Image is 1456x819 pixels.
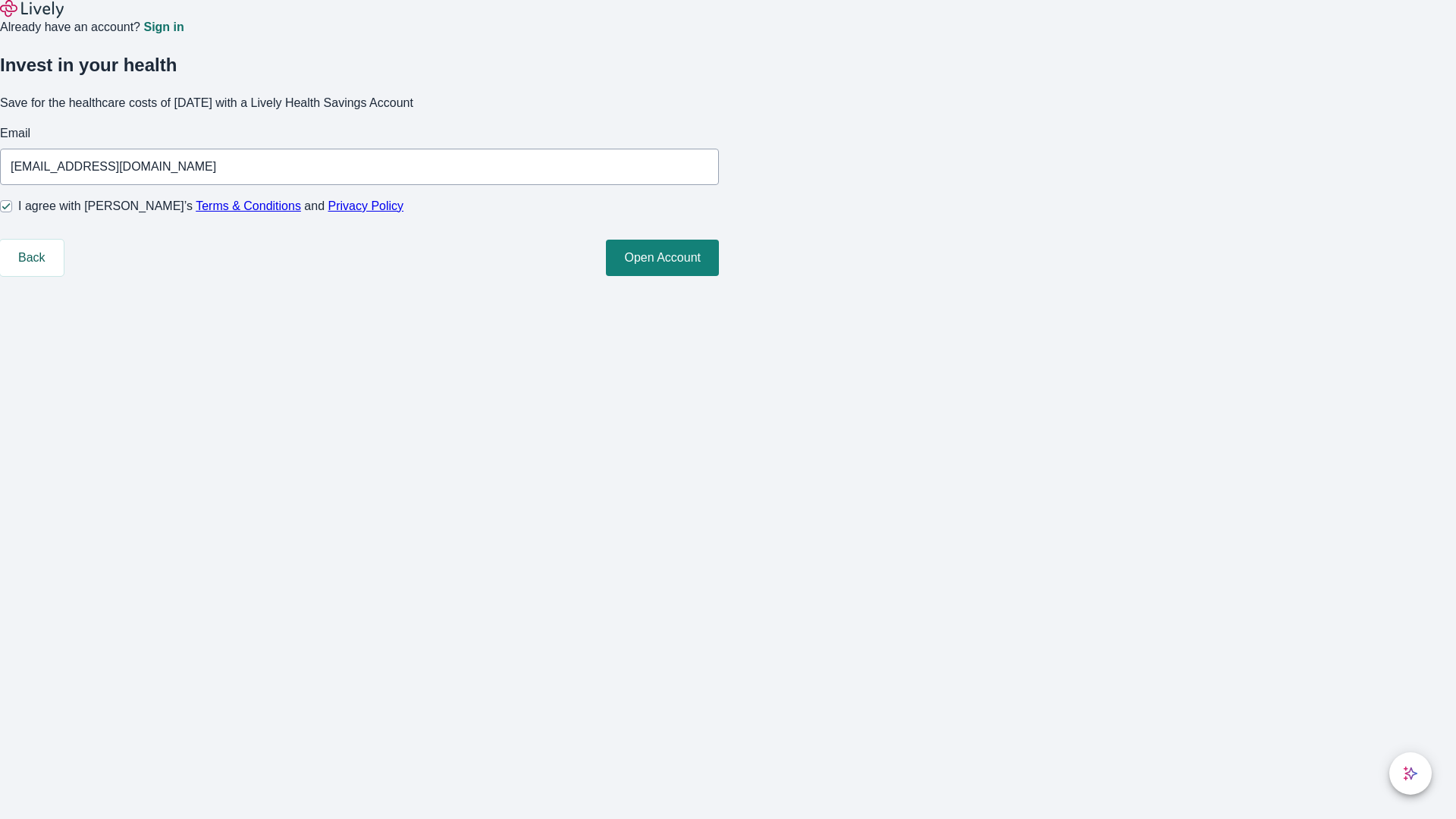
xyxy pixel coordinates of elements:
span: I agree with [PERSON_NAME]’s and [18,197,403,215]
svg: Lively AI Assistant [1403,766,1418,781]
button: Open Account [606,240,719,276]
button: chat [1389,752,1432,795]
a: Sign in [143,21,184,33]
a: Terms & Conditions [196,199,301,212]
a: Privacy Policy [328,199,404,212]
